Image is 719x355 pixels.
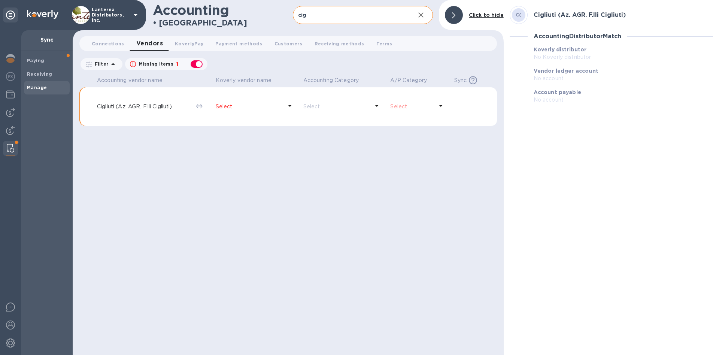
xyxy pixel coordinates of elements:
[454,76,467,84] p: Sync
[216,76,282,84] span: Koverly vendor name
[534,96,713,104] p: No account
[6,90,15,99] img: Wallets
[390,103,433,111] p: Select
[97,76,163,84] p: Accounting vendor name
[27,71,52,77] b: Receiving
[125,58,207,70] button: Missing items1
[534,89,581,95] b: Account payable
[303,103,370,111] p: Select
[153,18,247,27] h2: • [GEOGRAPHIC_DATA]
[92,61,109,67] p: Filter
[390,76,427,84] p: A/P Category
[274,40,303,48] span: Customers
[516,12,522,18] b: C(
[303,76,359,84] p: Accounting Category
[534,12,626,19] h3: Cigliuti (Az. AGR. F.lli Cigliuti)
[27,36,67,43] p: Sync
[139,61,173,67] p: Missing items
[92,40,124,48] span: Connections
[97,103,190,111] p: Cigliuti (Az. AGR. F.lli Cigliuti)
[3,7,18,22] div: Unpin categories
[6,72,15,81] img: Foreign exchange
[390,76,437,84] span: A/P Category
[534,53,713,61] p: No Koverly distributor
[534,75,713,82] p: No account
[27,58,44,63] b: Paying
[175,40,203,48] span: KoverlyPay
[215,40,262,48] span: Payment methods
[469,12,504,18] b: Click to hide
[153,2,229,18] h1: Accounting
[303,76,369,84] span: Accounting Category
[27,10,58,19] img: Logo
[534,68,598,74] b: Vendor ledger account
[136,38,163,49] span: Vendors
[176,60,178,68] p: 1
[92,7,129,23] p: Lanterna Distributors, Inc.
[97,76,172,84] span: Accounting vendor name
[534,33,621,40] h3: Accounting Distributor Match
[27,85,47,90] b: Manage
[315,40,364,48] span: Receiving methods
[454,76,486,84] span: Sync
[534,46,587,52] b: Koverly distributor
[376,40,392,48] span: Terms
[216,103,282,111] p: Select
[216,76,272,84] p: Koverly vendor name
